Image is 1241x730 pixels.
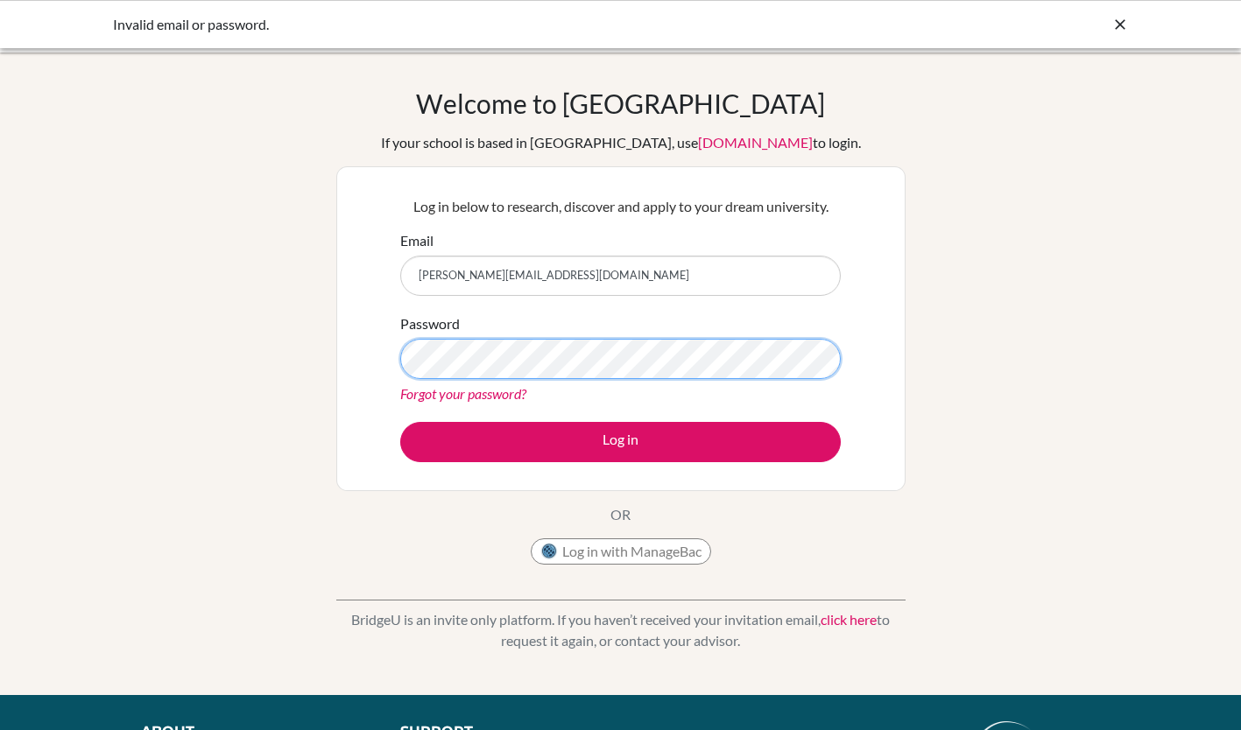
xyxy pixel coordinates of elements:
a: [DOMAIN_NAME] [698,134,813,151]
a: Forgot your password? [400,385,526,402]
button: Log in [400,422,841,462]
p: BridgeU is an invite only platform. If you haven’t received your invitation email, to request it ... [336,609,906,651]
h1: Welcome to [GEOGRAPHIC_DATA] [416,88,825,119]
button: Log in with ManageBac [531,538,711,565]
label: Password [400,313,460,334]
a: click here [821,611,877,628]
div: Invalid email or password. [113,14,866,35]
p: Log in below to research, discover and apply to your dream university. [400,196,841,217]
div: If your school is based in [GEOGRAPHIC_DATA], use to login. [381,132,861,153]
label: Email [400,230,434,251]
p: OR [610,504,631,525]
